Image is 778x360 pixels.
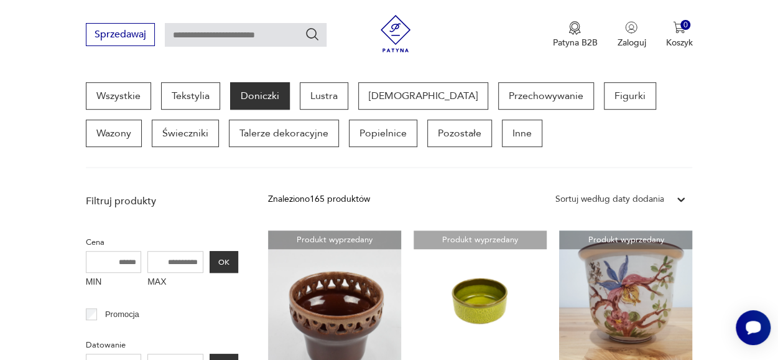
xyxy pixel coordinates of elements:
a: Przechowywanie [498,82,594,110]
a: Figurki [604,82,656,110]
img: Patyna - sklep z meblami i dekoracjami vintage [377,15,414,52]
p: Zaloguj [617,37,646,49]
a: Inne [502,120,542,147]
a: Ikona medaluPatyna B2B [552,21,597,49]
a: [DEMOGRAPHIC_DATA] [358,82,488,110]
button: 0Koszyk [665,21,692,49]
a: Popielnice [349,120,417,147]
p: Patyna B2B [552,37,597,49]
label: MIN [86,273,142,293]
a: Sprzedawaj [86,31,155,40]
a: Wszystkie [86,82,151,110]
a: Pozostałe [427,120,492,147]
p: Koszyk [665,37,692,49]
img: Ikona medalu [568,21,581,35]
a: Doniczki [230,82,290,110]
p: Cena [86,235,238,249]
iframe: Smartsupp widget button [736,310,771,345]
div: Sortuj według daty dodania [555,192,664,206]
img: Ikonka użytkownika [625,21,637,34]
p: Promocja [105,308,139,321]
p: Datowanie [86,338,238,352]
button: Sprzedawaj [86,23,155,46]
a: Wazony [86,120,142,147]
a: Talerze dekoracyjne [229,120,339,147]
img: Ikona koszyka [673,21,685,34]
a: Świeczniki [152,120,219,147]
button: Patyna B2B [552,21,597,49]
label: MAX [147,273,203,293]
p: Filtruj produkty [86,194,238,208]
button: Szukaj [305,27,320,42]
a: Lustra [300,82,348,110]
a: Tekstylia [161,82,220,110]
div: Znaleziono 165 produktów [268,192,370,206]
div: 0 [680,20,691,31]
button: OK [210,251,238,273]
button: Zaloguj [617,21,646,49]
